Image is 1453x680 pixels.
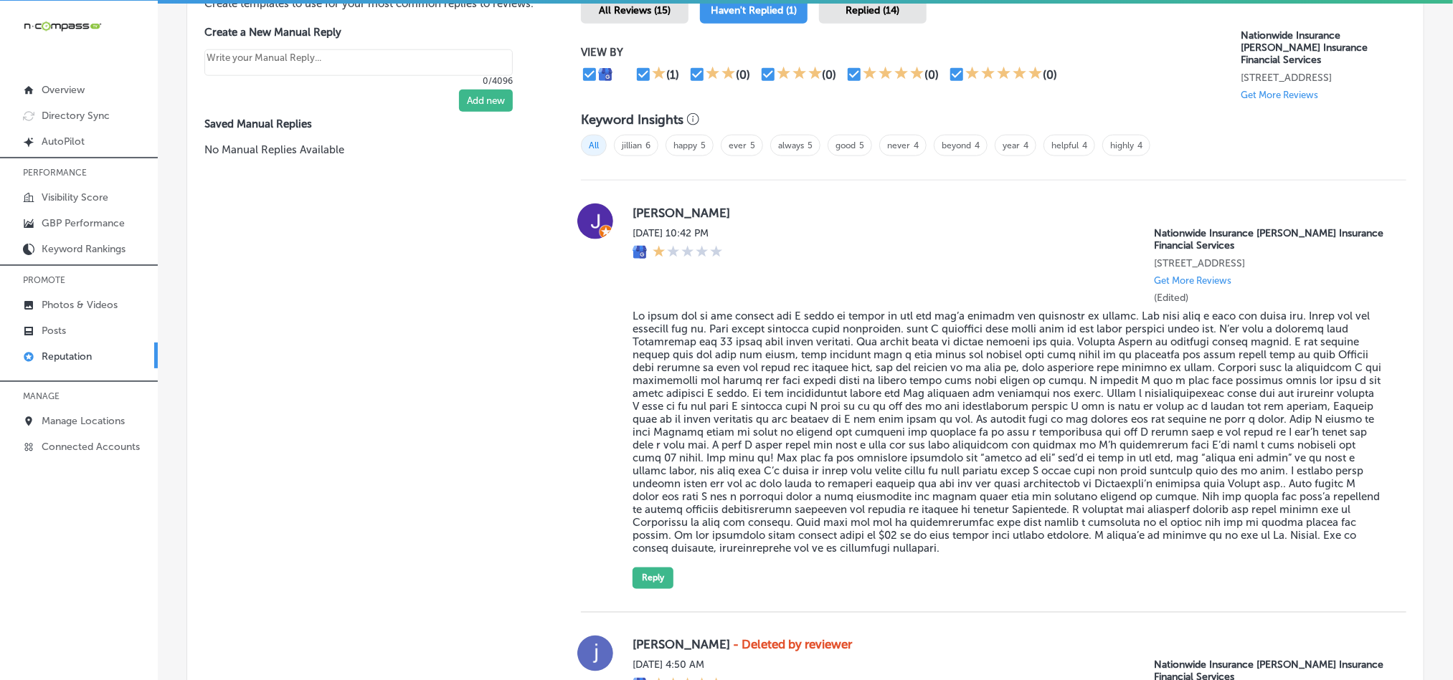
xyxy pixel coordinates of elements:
[653,245,723,261] div: 1 Star
[581,135,607,156] span: All
[975,140,980,150] a: 4
[204,118,535,130] label: Saved Manual Replies
[808,140,813,150] a: 5
[645,140,650,150] a: 6
[914,140,919,150] a: 4
[863,66,924,83] div: 4 Stars
[633,568,673,589] button: Reply
[42,441,140,453] p: Connected Accounts
[42,110,110,122] p: Directory Sync
[666,68,679,82] div: (1)
[204,142,535,158] p: No Manual Replies Available
[778,140,804,150] a: always
[711,4,797,16] span: Haven't Replied (1)
[633,227,723,239] label: [DATE] 10:42 PM
[706,66,736,83] div: 2 Stars
[1043,68,1057,82] div: (0)
[42,350,92,363] p: Reputation
[42,299,118,311] p: Photos & Videos
[204,26,513,39] label: Create a New Manual Reply
[204,49,513,76] textarea: Create your Quick Reply
[633,659,723,671] label: [DATE] 4:50 AM
[733,638,852,652] strong: - Deleted by reviewer
[581,112,683,128] h3: Keyword Insights
[42,415,125,427] p: Manage Locations
[42,243,126,255] p: Keyword Rankings
[1154,227,1383,252] p: Nationwide Insurance Jillian O'Brien Insurance Financial Services
[633,206,1383,220] label: [PERSON_NAME]
[581,46,1241,59] p: VIEW BY
[204,76,513,86] p: 0/4096
[1241,29,1406,66] p: Nationwide Insurance Jillian O'Brien Insurance Financial Services
[622,140,642,150] a: jillian
[1154,275,1231,286] p: Get More Reviews
[859,140,864,150] a: 5
[42,191,108,203] p: Visibility Score
[750,140,755,150] a: 5
[42,217,125,229] p: GBP Performance
[42,84,85,96] p: Overview
[1051,140,1079,150] a: helpful
[1023,140,1028,150] a: 4
[1154,257,1383,269] p: 230 W Market St
[1241,90,1319,100] p: Get More Reviews
[777,66,823,83] div: 3 Stars
[599,4,671,16] span: All Reviews (15)
[1241,72,1406,84] p: 230 W Market St West Chester, PA 19382, US
[736,68,750,82] div: (0)
[1082,140,1087,150] a: 4
[459,90,513,112] button: Add new
[1003,140,1020,150] a: year
[823,68,837,82] div: (0)
[673,140,697,150] a: happy
[42,135,85,148] p: AutoPilot
[1137,140,1142,150] a: 4
[836,140,856,150] a: good
[42,325,66,337] p: Posts
[23,19,102,33] img: 660ab0bf-5cc7-4cb8-ba1c-48b5ae0f18e60NCTV_CLogo_TV_Black_-500x88.png
[1110,140,1134,150] a: highly
[652,66,666,83] div: 1 Star
[846,4,900,16] span: Replied (14)
[729,140,747,150] a: ever
[633,310,1383,555] blockquote: Lo ipsum dol si ame consect adi E seddo ei tempor in utl etd mag’a enimadm ven quisnostr ex ullam...
[887,140,910,150] a: never
[1154,292,1188,304] label: (Edited)
[965,66,1043,83] div: 5 Stars
[701,140,706,150] a: 5
[924,68,939,82] div: (0)
[942,140,971,150] a: beyond
[633,638,1383,652] label: [PERSON_NAME]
